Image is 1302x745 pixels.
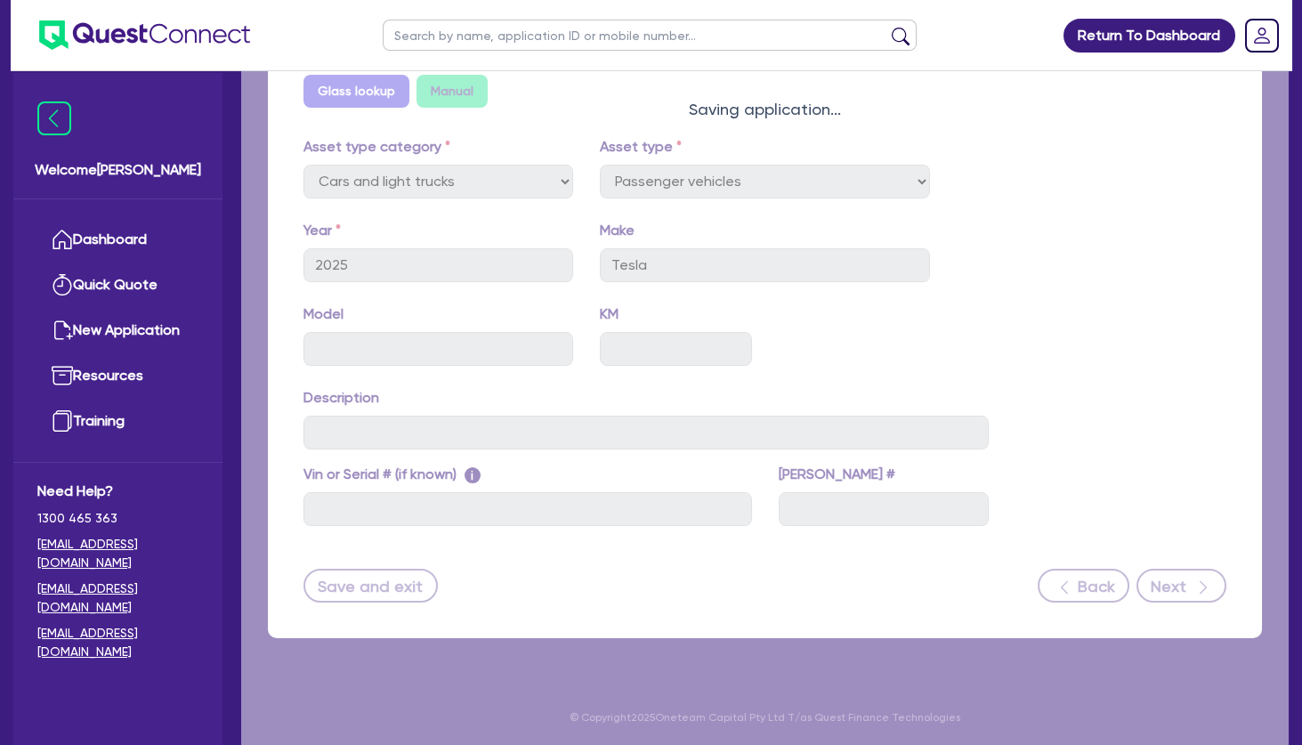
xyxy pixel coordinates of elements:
[37,624,198,661] a: [EMAIL_ADDRESS][DOMAIN_NAME]
[37,308,198,353] a: New Application
[383,20,917,51] input: Search by name, application ID or mobile number...
[1239,12,1285,59] a: Dropdown toggle
[52,320,73,341] img: new-application
[52,274,73,296] img: quick-quote
[37,263,198,308] a: Quick Quote
[37,509,198,528] span: 1300 465 363
[37,579,198,617] a: [EMAIL_ADDRESS][DOMAIN_NAME]
[37,101,71,135] img: icon-menu-close
[1063,19,1235,53] a: Return To Dashboard
[35,159,201,181] span: Welcome [PERSON_NAME]
[52,410,73,432] img: training
[37,217,198,263] a: Dashboard
[37,535,198,572] a: [EMAIL_ADDRESS][DOMAIN_NAME]
[241,97,1289,121] div: Saving application...
[52,365,73,386] img: resources
[37,481,198,502] span: Need Help?
[39,20,250,50] img: quest-connect-logo-blue
[37,399,198,444] a: Training
[37,353,198,399] a: Resources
